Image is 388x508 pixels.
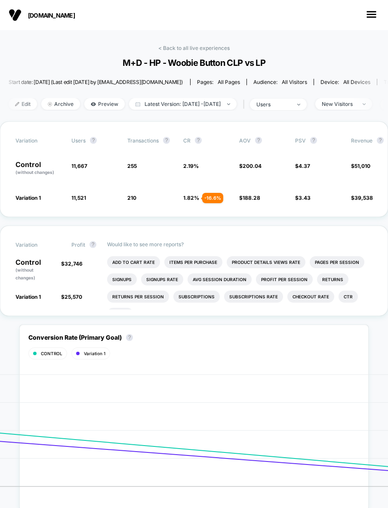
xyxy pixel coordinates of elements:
button: ? [377,137,384,144]
li: Ctr [339,291,358,303]
span: | [241,98,250,111]
li: Subscriptions [173,291,220,303]
span: All Visitors [282,79,307,85]
span: 39,538 [354,195,373,201]
span: (without changes) [15,267,35,280]
button: ? [255,137,262,144]
span: $ [295,163,310,169]
span: 2.19 % [183,163,199,169]
span: Latest Version: [DATE] - [DATE] [129,98,237,110]
span: 51,010 [354,163,370,169]
img: end [297,104,300,105]
span: 255 [127,163,137,169]
span: Revenue [351,137,373,144]
span: PSV [295,137,306,144]
li: Returns [317,273,348,285]
span: 11,521 [71,195,86,201]
span: Archive [41,98,80,110]
li: Items Per Purchase [164,256,222,268]
span: Variation 1 [15,195,41,201]
span: 25,570 [65,294,82,300]
li: Pages Per Session [310,256,364,268]
span: M+D - HP - Woobie Button CLP vs LP [19,58,369,68]
span: 4.37 [299,163,310,169]
span: Variation [15,137,63,144]
li: Profit Per Session [256,273,313,285]
span: CR [183,137,191,144]
p: Control [15,161,63,176]
img: end [227,103,230,105]
button: ? [163,137,170,144]
div: Audience: [253,79,307,85]
div: - 16.6 % [202,193,223,203]
p: Would like to see more reports? [107,241,373,248]
span: $ [239,195,260,201]
li: Product Details Views Rate [227,256,305,268]
span: 1.82 % [183,195,199,201]
span: users [71,137,86,144]
button: ? [195,137,202,144]
span: all pages [218,79,240,85]
span: Start date: [DATE] (Last edit [DATE] by [EMAIL_ADDRESS][DOMAIN_NAME]) [9,79,182,85]
li: Signups [107,273,137,285]
img: edit [15,102,19,106]
span: AOV [239,137,251,144]
span: Transactions [127,137,159,144]
span: $ [351,163,370,169]
button: ? [126,334,133,341]
li: Signups Rate [141,273,183,285]
span: 200.04 [243,163,262,169]
span: Device: [314,79,377,85]
button: ? [90,137,97,144]
span: $ [61,260,83,267]
span: Variation 1 [84,351,105,356]
span: $ [239,163,262,169]
img: end [363,103,366,105]
span: Variation [15,241,63,248]
span: all devices [343,79,370,85]
li: Avg Session Duration [188,273,252,285]
span: 210 [127,195,136,201]
span: 32,746 [65,260,83,267]
span: 3.43 [299,195,311,201]
li: Checkout Rate [287,291,334,303]
span: $ [61,294,82,300]
p: Control [15,259,52,281]
li: Subscriptions Rate [224,291,283,303]
div: New Visitors [322,101,356,107]
a: < Back to all live experiences [158,45,230,51]
button: ? [89,241,96,248]
span: $ [351,195,373,201]
span: $ [295,195,311,201]
button: ? [310,137,317,144]
div: users [256,101,291,108]
img: Visually logo [9,9,22,22]
span: [DOMAIN_NAME] [28,12,114,19]
span: Profit [71,242,85,248]
div: CONVERSION_RATE [18,372,349,502]
div: Conversion Rate (Primary Goal) [28,334,137,341]
img: calendar [135,102,140,106]
span: Edit [9,98,37,110]
div: Pages: [197,79,240,85]
span: (without changes) [15,170,54,175]
li: Add To Cart Rate [107,256,160,268]
li: Returns Per Session [107,291,169,303]
img: end [48,102,52,106]
span: 188.28 [243,195,260,201]
span: Variation 1 [15,294,41,300]
li: Clicks [107,308,133,320]
span: Preview [84,98,125,110]
span: CONTROL [41,351,62,356]
span: 11,667 [71,163,87,169]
